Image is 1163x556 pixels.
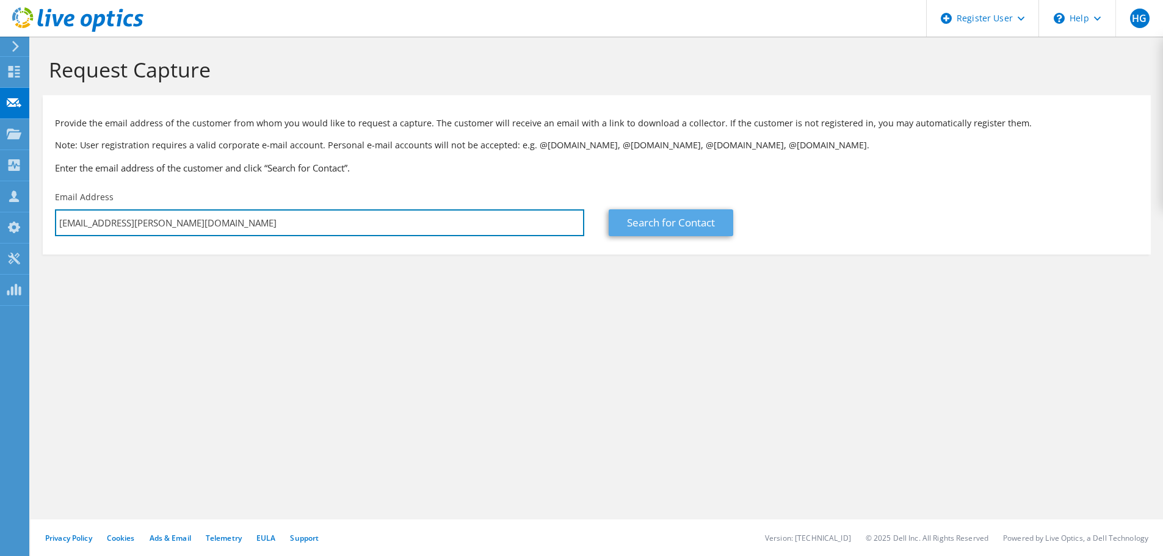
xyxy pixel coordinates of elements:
[45,533,92,543] a: Privacy Policy
[256,533,275,543] a: EULA
[866,533,988,543] li: © 2025 Dell Inc. All Rights Reserved
[765,533,851,543] li: Version: [TECHNICAL_ID]
[55,139,1139,152] p: Note: User registration requires a valid corporate e-mail account. Personal e-mail accounts will ...
[609,209,733,236] a: Search for Contact
[107,533,135,543] a: Cookies
[1003,533,1148,543] li: Powered by Live Optics, a Dell Technology
[55,161,1139,175] h3: Enter the email address of the customer and click “Search for Contact”.
[206,533,242,543] a: Telemetry
[55,117,1139,130] p: Provide the email address of the customer from whom you would like to request a capture. The cust...
[1054,13,1065,24] svg: \n
[150,533,191,543] a: Ads & Email
[55,191,114,203] label: Email Address
[1130,9,1150,28] span: HG
[290,533,319,543] a: Support
[49,57,1139,82] h1: Request Capture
